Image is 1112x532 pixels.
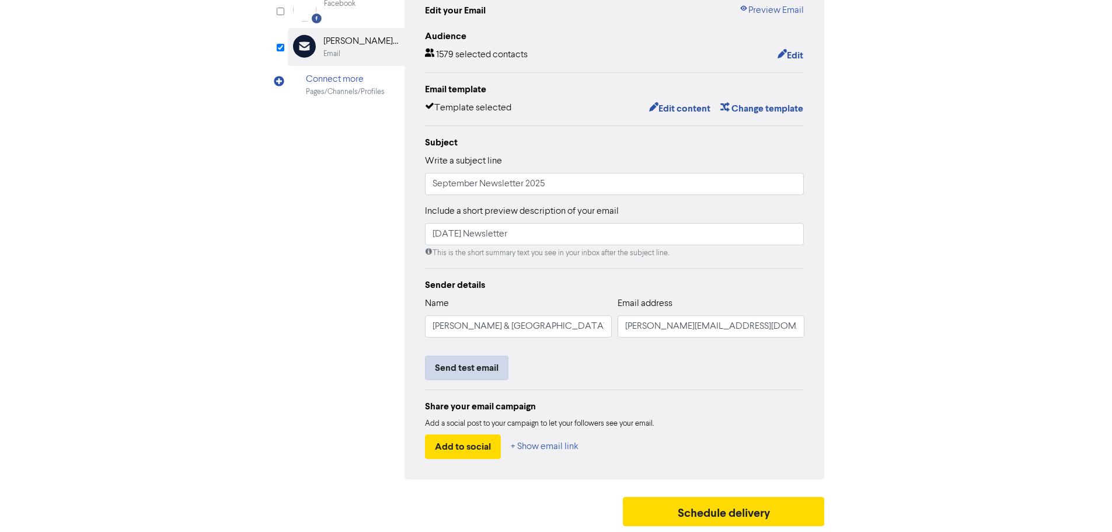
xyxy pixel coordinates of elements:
[425,4,486,18] div: Edit your Email
[623,497,825,526] button: Schedule delivery
[618,297,672,311] label: Email address
[425,48,528,63] div: 1579 selected contacts
[425,101,511,116] div: Template selected
[425,154,502,168] label: Write a subject line
[1054,476,1112,532] iframe: Chat Widget
[510,434,579,459] button: + Show email link
[425,434,501,459] button: Add to social
[306,86,385,98] div: Pages/Channels/Profiles
[720,101,804,116] button: Change template
[323,48,340,60] div: Email
[425,248,804,259] div: This is the short summary text you see in your inbox after the subject line.
[425,29,804,43] div: Audience
[425,399,804,413] div: Share your email campaign
[425,135,804,149] div: Subject
[288,66,405,104] div: Connect morePages/Channels/Profiles
[323,34,398,48] div: [PERSON_NAME] & [GEOGRAPHIC_DATA]
[739,4,804,18] a: Preview Email
[649,101,711,116] button: Edit content
[425,204,619,218] label: Include a short preview description of your email
[425,278,804,292] div: Sender details
[288,28,405,66] div: [PERSON_NAME] & [GEOGRAPHIC_DATA]Email
[425,82,804,96] div: Email template
[425,297,449,311] label: Name
[777,48,804,63] button: Edit
[425,356,508,380] button: Send test email
[425,418,804,430] div: Add a social post to your campaign to let your followers see your email.
[306,72,385,86] div: Connect more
